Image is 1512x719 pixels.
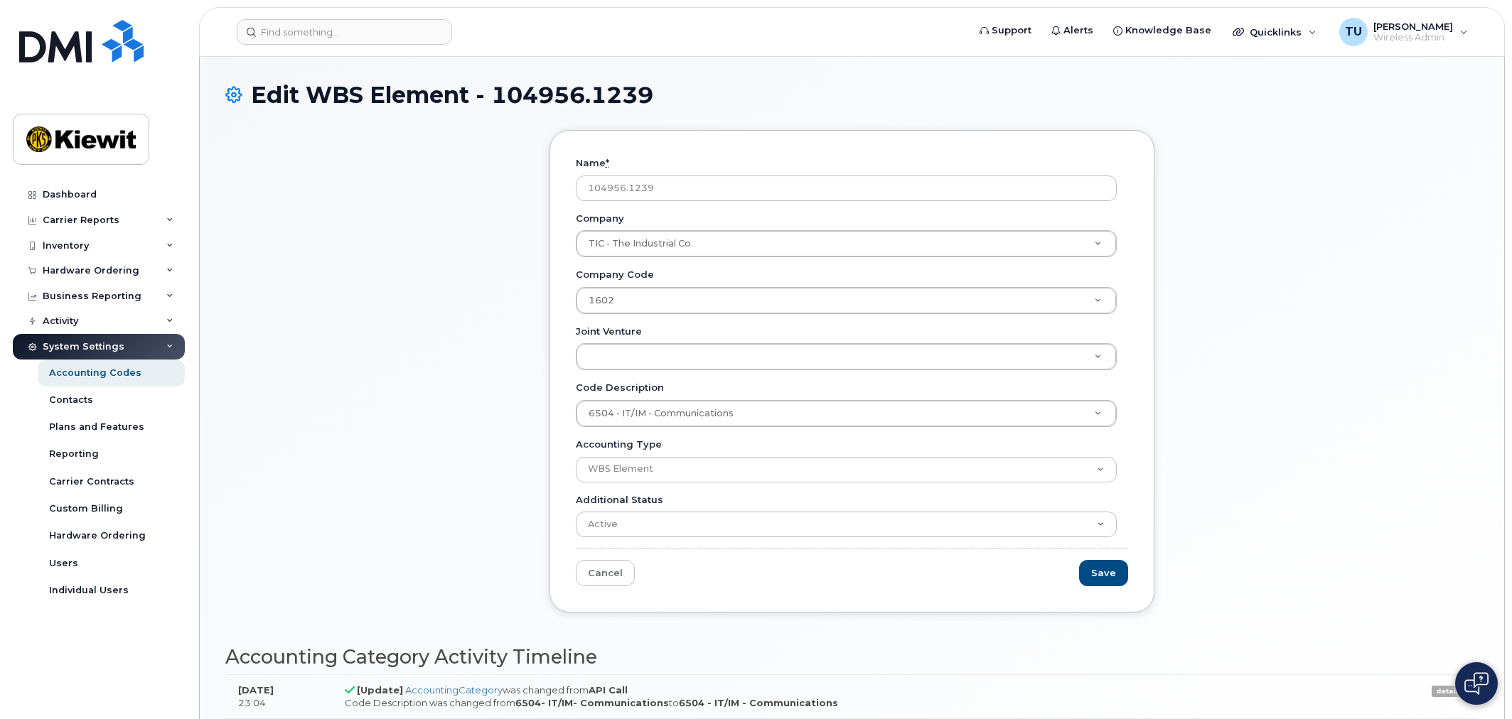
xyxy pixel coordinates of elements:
[1432,686,1466,697] a: details
[225,647,1479,668] h2: Accounting Category Activity Timeline
[577,288,1117,313] a: 1602
[405,684,503,696] a: AccountingCategory
[1079,560,1128,586] input: Save
[576,381,664,394] label: Code Description
[589,684,628,696] strong: API Call
[577,401,1117,426] a: 6504 - IT/IM - Communications
[577,231,1117,256] a: TIC - The Industrial Co.
[238,684,274,696] strong: [DATE]
[576,438,662,451] label: Accounting Type
[576,212,624,225] label: Company
[606,157,609,168] abbr: required
[345,696,1348,710] div: Code Description was changed from to
[576,325,642,338] label: Joint Venture
[238,697,266,708] span: 23:04
[576,268,654,281] label: Company Code
[589,295,614,306] span: 1602
[576,560,635,586] a: Cancel
[515,697,669,708] strong: 6504- IT/IM- Communications
[225,82,1479,107] h1: Edit WBS Element - 104956.1239
[589,238,693,249] span: TIC - The Industrial Co.
[576,156,609,170] label: Name
[357,684,403,696] strong: [Update]
[1464,672,1489,695] img: Open chat
[332,674,1361,718] td: was changed from
[589,408,734,418] span: 6504 - IT/IM - Communications
[576,493,663,507] label: Additional Status
[679,697,838,708] strong: 6504 - IT/IM - Communications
